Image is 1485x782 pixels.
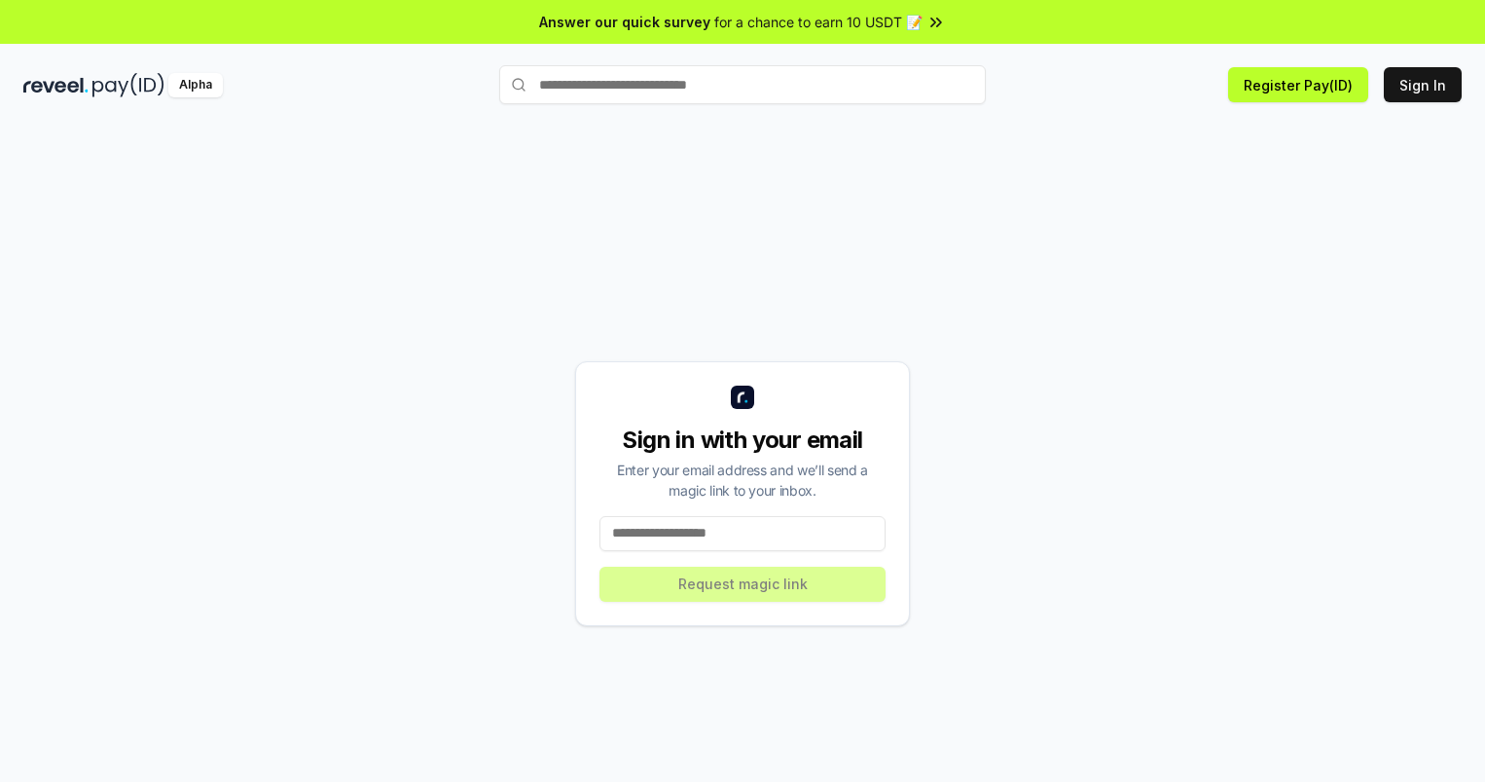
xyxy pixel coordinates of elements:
img: reveel_dark [23,73,89,97]
button: Sign In [1384,67,1462,102]
button: Register Pay(ID) [1228,67,1368,102]
div: Alpha [168,73,223,97]
div: Enter your email address and we’ll send a magic link to your inbox. [599,460,886,501]
img: pay_id [92,73,164,97]
div: Sign in with your email [599,425,886,456]
img: logo_small [731,386,754,409]
span: Answer our quick survey [539,12,710,32]
span: for a chance to earn 10 USDT 📝 [714,12,923,32]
